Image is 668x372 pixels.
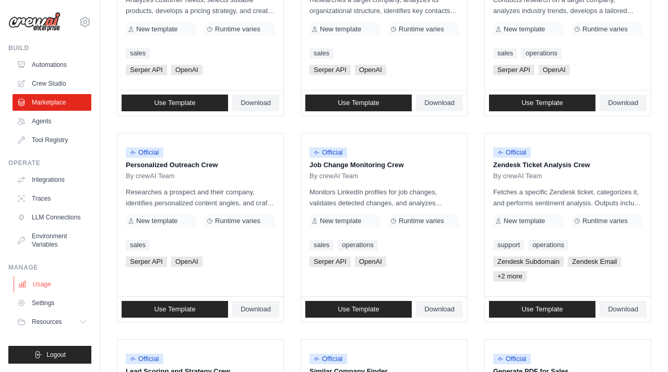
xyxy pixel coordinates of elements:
[493,271,527,282] span: +2 more
[13,171,91,188] a: Integrations
[136,25,177,33] span: New template
[126,160,275,170] p: Personalized Outreach Crew
[13,132,91,148] a: Tool Registry
[493,257,564,267] span: Zendesk Subdomain
[309,147,347,158] span: Official
[305,95,412,111] a: Use Template
[493,147,531,158] span: Official
[521,99,563,107] span: Use Template
[171,65,202,75] span: OpenAI
[489,301,595,318] a: Use Template
[493,240,524,250] a: support
[309,48,333,59] a: sales
[232,301,279,318] a: Download
[126,354,163,364] span: Official
[493,160,642,170] p: Zendesk Ticket Analysis Crew
[504,25,545,33] span: New template
[309,172,359,180] span: By crewAI Team
[493,187,642,208] p: Fetches a specific Zendesk ticket, categorizes it, and performs sentiment analysis. Outputs inclu...
[122,95,228,111] a: Use Template
[320,217,361,225] span: New template
[241,305,271,313] span: Download
[126,187,275,208] p: Researches a prospect and their company, identifies personalized content angles, and crafts a tai...
[136,217,177,225] span: New template
[521,305,563,313] span: Use Template
[355,257,386,267] span: OpenAI
[424,99,455,107] span: Download
[215,217,260,225] span: Runtime varies
[8,12,61,32] img: Logo
[493,65,534,75] span: Serper API
[320,25,361,33] span: New template
[309,160,459,170] p: Job Change Monitoring Crew
[338,99,379,107] span: Use Template
[309,354,347,364] span: Official
[493,48,517,59] a: sales
[424,305,455,313] span: Download
[126,48,150,59] a: sales
[305,301,412,318] a: Use Template
[582,25,628,33] span: Runtime varies
[13,295,91,311] a: Settings
[215,25,260,33] span: Runtime varies
[126,147,163,158] span: Official
[126,65,167,75] span: Serper API
[154,99,195,107] span: Use Template
[608,99,638,107] span: Download
[154,305,195,313] span: Use Template
[126,240,150,250] a: sales
[582,217,628,225] span: Runtime varies
[126,172,175,180] span: By crewAI Team
[126,257,167,267] span: Serper API
[338,240,378,250] a: operations
[122,301,228,318] a: Use Template
[46,351,66,359] span: Logout
[241,99,271,107] span: Download
[493,172,542,180] span: By crewAI Team
[489,95,595,111] a: Use Template
[8,44,91,52] div: Build
[13,190,91,207] a: Traces
[8,346,91,364] button: Logout
[568,257,621,267] span: Zendesk Email
[309,65,351,75] span: Serper API
[232,95,279,111] a: Download
[355,65,386,75] span: OpenAI
[13,313,91,330] button: Resources
[309,257,351,267] span: Serper API
[521,48,562,59] a: operations
[608,305,638,313] span: Download
[539,65,570,75] span: OpenAI
[14,276,92,293] a: Usage
[600,95,647,111] a: Download
[416,95,463,111] a: Download
[309,187,459,208] p: Monitors LinkedIn profiles for job changes, validates detected changes, and analyzes opportunitie...
[13,56,91,73] a: Automations
[338,305,379,313] span: Use Template
[13,94,91,111] a: Marketplace
[399,25,444,33] span: Runtime varies
[399,217,444,225] span: Runtime varies
[13,228,91,253] a: Environment Variables
[13,75,91,92] a: Crew Studio
[13,113,91,130] a: Agents
[528,240,568,250] a: operations
[8,159,91,167] div: Operate
[416,301,463,318] a: Download
[13,209,91,226] a: LLM Connections
[493,354,531,364] span: Official
[171,257,202,267] span: OpenAI
[309,240,333,250] a: sales
[600,301,647,318] a: Download
[504,217,545,225] span: New template
[8,263,91,272] div: Manage
[32,318,62,326] span: Resources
